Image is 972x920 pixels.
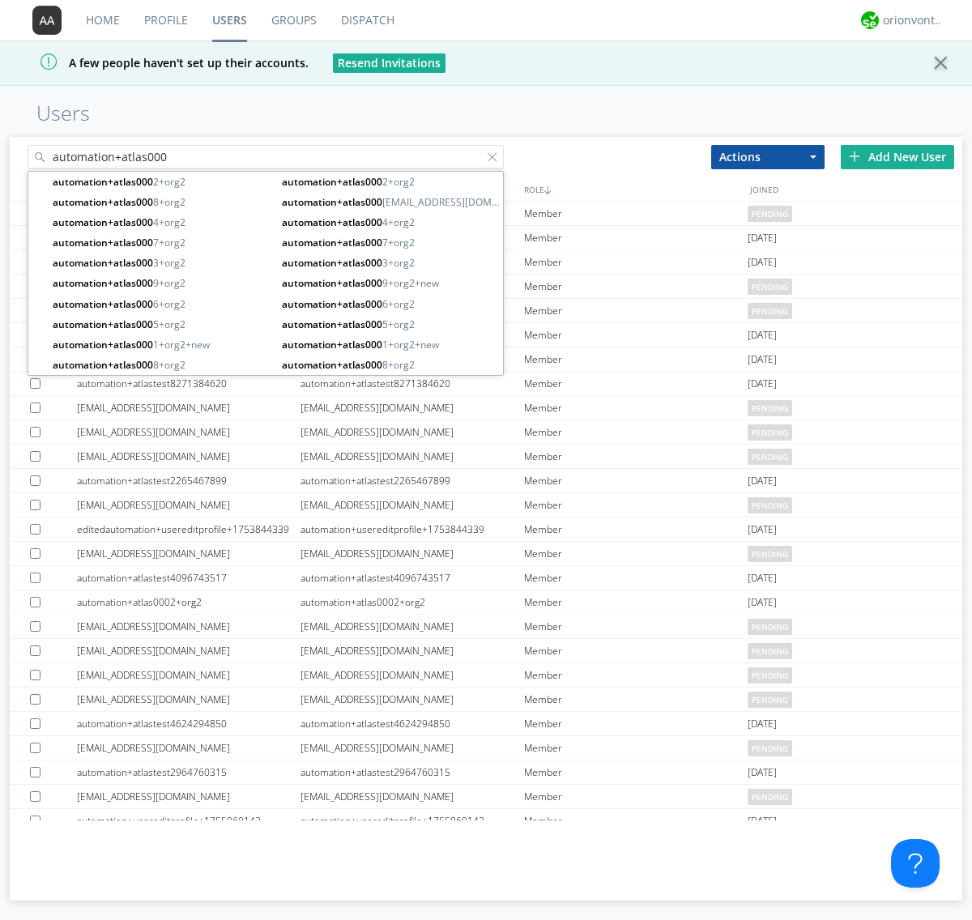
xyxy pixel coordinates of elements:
[524,590,748,614] div: Member
[77,420,301,444] div: [EMAIL_ADDRESS][DOMAIN_NAME]
[849,151,860,162] img: plus.svg
[53,317,153,331] strong: automation+atlas000
[10,663,962,688] a: [EMAIL_ADDRESS][DOMAIN_NAME][EMAIL_ADDRESS][DOMAIN_NAME]Memberpending
[333,53,446,73] button: Resend Invitations
[524,226,748,249] div: Member
[301,688,524,711] div: [EMAIL_ADDRESS][DOMAIN_NAME]
[53,296,270,312] span: 6+org2
[282,175,382,189] strong: automation+atlas000
[77,688,301,711] div: [EMAIL_ADDRESS][DOMAIN_NAME]
[524,736,748,760] div: Member
[748,667,792,684] span: pending
[282,174,499,190] span: 2+org2
[748,226,777,250] span: [DATE]
[10,517,962,542] a: editedautomation+usereditprofile+1753844339automation+usereditprofile+1753844339Member[DATE]
[748,517,777,542] span: [DATE]
[282,195,382,209] strong: automation+atlas000
[301,493,524,517] div: [EMAIL_ADDRESS][DOMAIN_NAME]
[301,663,524,687] div: [EMAIL_ADDRESS][DOMAIN_NAME]
[53,276,153,290] strong: automation+atlas000
[10,469,962,493] a: automation+atlastest2265467899automation+atlastest2265467899Member[DATE]
[10,420,962,445] a: [EMAIL_ADDRESS][DOMAIN_NAME][EMAIL_ADDRESS][DOMAIN_NAME]Memberpending
[282,256,382,270] strong: automation+atlas000
[77,809,301,833] div: automation+usereditprofile+1755060142
[53,275,270,291] span: 9+org2
[748,566,777,590] span: [DATE]
[282,194,499,210] span: [EMAIL_ADDRESS][DOMAIN_NAME]
[53,195,153,209] strong: automation+atlas000
[748,809,777,833] span: [DATE]
[282,317,382,331] strong: automation+atlas000
[524,347,748,371] div: Member
[524,250,748,274] div: Member
[53,175,153,189] strong: automation+atlas000
[10,493,962,517] a: [EMAIL_ADDRESS][DOMAIN_NAME][EMAIL_ADDRESS][DOMAIN_NAME]Memberpending
[524,469,748,492] div: Member
[748,250,777,275] span: [DATE]
[524,566,748,590] div: Member
[282,255,499,270] span: 3+org2
[524,275,748,298] div: Member
[282,358,382,372] strong: automation+atlas000
[301,445,524,468] div: [EMAIL_ADDRESS][DOMAIN_NAME]
[10,760,962,785] a: automation+atlastest2964760315automation+atlastest2964760315Member[DATE]
[301,712,524,735] div: automation+atlastest4624294850
[746,177,972,201] div: JOINED
[841,145,954,169] div: Add New User
[282,317,499,332] span: 5+org2
[10,590,962,615] a: automation+atlas0002+org2automation+atlas0002+org2Member[DATE]
[282,357,499,373] span: 8+org2
[10,445,962,469] a: [EMAIL_ADDRESS][DOMAIN_NAME][EMAIL_ADDRESS][DOMAIN_NAME]Memberpending
[282,297,382,311] strong: automation+atlas000
[524,760,748,784] div: Member
[77,372,301,395] div: automation+atlastest8271384620
[10,542,962,566] a: [EMAIL_ADDRESS][DOMAIN_NAME][EMAIL_ADDRESS][DOMAIN_NAME]Memberpending
[748,347,777,372] span: [DATE]
[524,615,748,638] div: Member
[282,215,499,230] span: 4+org2
[28,145,504,169] input: Search users
[748,469,777,493] span: [DATE]
[301,372,524,395] div: automation+atlastest8271384620
[301,420,524,444] div: [EMAIL_ADDRESS][DOMAIN_NAME]
[524,663,748,687] div: Member
[10,372,962,396] a: automation+atlastest8271384620automation+atlastest8271384620Member[DATE]
[12,55,309,70] span: A few people haven't set up their accounts.
[10,275,962,299] a: [EMAIL_ADDRESS][DOMAIN_NAME][EMAIL_ADDRESS][DOMAIN_NAME]Memberpending
[524,639,748,662] div: Member
[77,785,301,808] div: [EMAIL_ADDRESS][DOMAIN_NAME]
[748,692,792,708] span: pending
[77,760,301,784] div: automation+atlastest2964760315
[10,809,962,833] a: automation+usereditprofile+1755060142automation+usereditprofile+1755060142Member[DATE]
[282,235,499,250] span: 7+org2
[891,839,940,888] iframe: Toggle Customer Support
[748,546,792,562] span: pending
[53,256,153,270] strong: automation+atlas000
[748,206,792,222] span: pending
[53,338,153,351] strong: automation+atlas000
[10,736,962,760] a: [EMAIL_ADDRESS][DOMAIN_NAME][EMAIL_ADDRESS][DOMAIN_NAME]Memberpending
[53,236,153,249] strong: automation+atlas000
[524,688,748,711] div: Member
[524,299,748,322] div: Member
[77,542,301,565] div: [EMAIL_ADDRESS][DOMAIN_NAME]
[301,469,524,492] div: automation+atlastest2265467899
[748,740,792,756] span: pending
[282,338,382,351] strong: automation+atlas000
[10,323,962,347] a: automation+atlastest8593349582automation+atlastest8593349582Member[DATE]
[77,566,301,590] div: automation+atlastest4096743517
[53,337,270,352] span: 1+org2+new
[53,215,153,229] strong: automation+atlas000
[524,712,748,735] div: Member
[53,215,270,230] span: 4+org2
[10,688,962,712] a: [EMAIL_ADDRESS][DOMAIN_NAME][EMAIL_ADDRESS][DOMAIN_NAME]Memberpending
[524,785,748,808] div: Member
[53,297,153,311] strong: automation+atlas000
[524,493,748,517] div: Member
[53,317,270,332] span: 5+org2
[748,372,777,396] span: [DATE]
[883,12,944,28] div: orionvontas+atlas+automation+org2
[10,202,962,226] a: [EMAIL_ADDRESS][DOMAIN_NAME][EMAIL_ADDRESS][DOMAIN_NAME]Memberpending
[301,736,524,760] div: [EMAIL_ADDRESS][DOMAIN_NAME]
[748,279,792,295] span: pending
